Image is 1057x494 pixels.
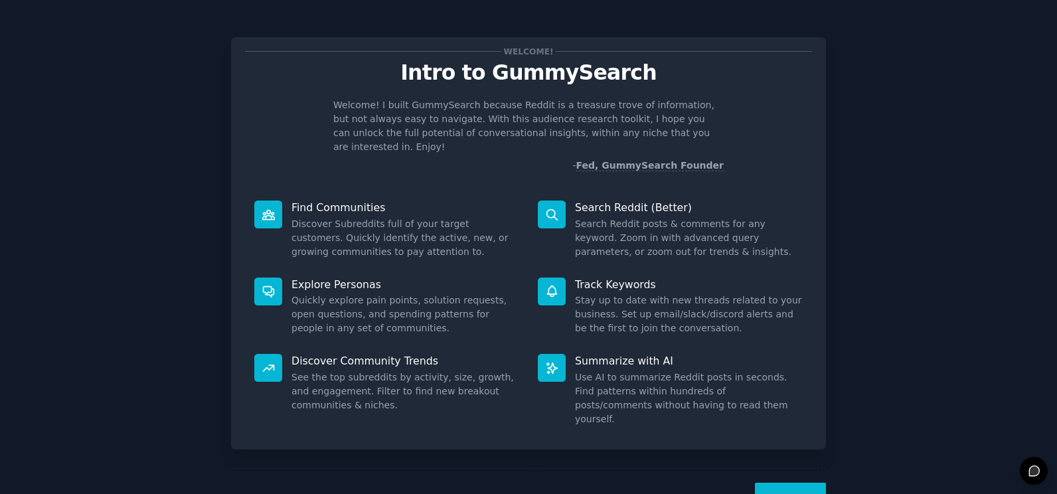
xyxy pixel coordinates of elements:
p: Search Reddit (Better) [575,201,803,214]
dd: See the top subreddits by activity, size, growth, and engagement. Filter to find new breakout com... [291,370,519,412]
dd: Quickly explore pain points, solution requests, open questions, and spending patterns for people ... [291,293,519,335]
dd: Use AI to summarize Reddit posts in seconds. Find patterns within hundreds of posts/comments with... [575,370,803,426]
dd: Stay up to date with new threads related to your business. Set up email/slack/discord alerts and ... [575,293,803,335]
a: Fed, GummySearch Founder [576,160,724,171]
p: Explore Personas [291,278,519,291]
dd: Discover Subreddits full of your target customers. Quickly identify the active, new, or growing c... [291,217,519,259]
p: Intro to GummySearch [245,61,812,84]
p: Discover Community Trends [291,354,519,368]
div: - [572,159,724,173]
dd: Search Reddit posts & comments for any keyword. Zoom in with advanced query parameters, or zoom o... [575,217,803,259]
p: Summarize with AI [575,354,803,368]
p: Welcome! I built GummySearch because Reddit is a treasure trove of information, but not always ea... [333,98,724,154]
p: Find Communities [291,201,519,214]
span: Welcome! [501,44,556,58]
p: Track Keywords [575,278,803,291]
